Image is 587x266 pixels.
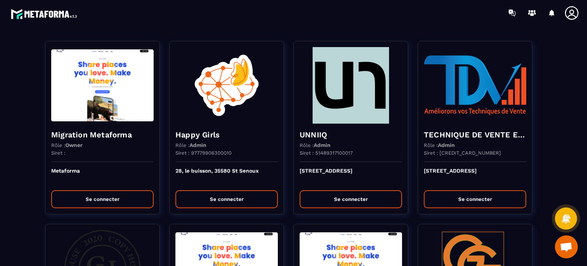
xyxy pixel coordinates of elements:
p: Metaforma [51,168,154,184]
p: Rôle : [175,142,206,148]
img: logo [11,7,79,21]
h4: UNNIIQ [300,129,402,140]
p: Siret : [51,150,65,156]
span: Admin [190,142,206,148]
button: Se connecter [175,190,278,208]
button: Se connecter [300,190,402,208]
p: Rôle : [424,142,455,148]
h4: TECHNIQUE DE VENTE EDITION [424,129,526,140]
span: Owner [65,142,83,148]
p: Siret : 51489317100017 [300,150,353,156]
h4: Migration Metaforma [51,129,154,140]
button: Se connecter [424,190,526,208]
img: funnel-background [300,47,402,124]
p: Siret : [CREDIT_CARD_NUMBER] [424,150,501,156]
h4: Happy Girls [175,129,278,140]
img: funnel-background [175,47,278,124]
img: funnel-background [51,47,154,124]
p: Siret : 97779906300010 [175,150,232,156]
span: Admin [314,142,331,148]
p: Rôle : [300,142,331,148]
p: Rôle : [51,142,83,148]
p: [STREET_ADDRESS] [424,168,526,184]
p: [STREET_ADDRESS] [300,168,402,184]
p: 28, le buisson, 35580 St Senoux [175,168,278,184]
span: Admin [438,142,455,148]
div: Ouvrir le chat [555,235,578,258]
img: funnel-background [424,47,526,124]
button: Se connecter [51,190,154,208]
